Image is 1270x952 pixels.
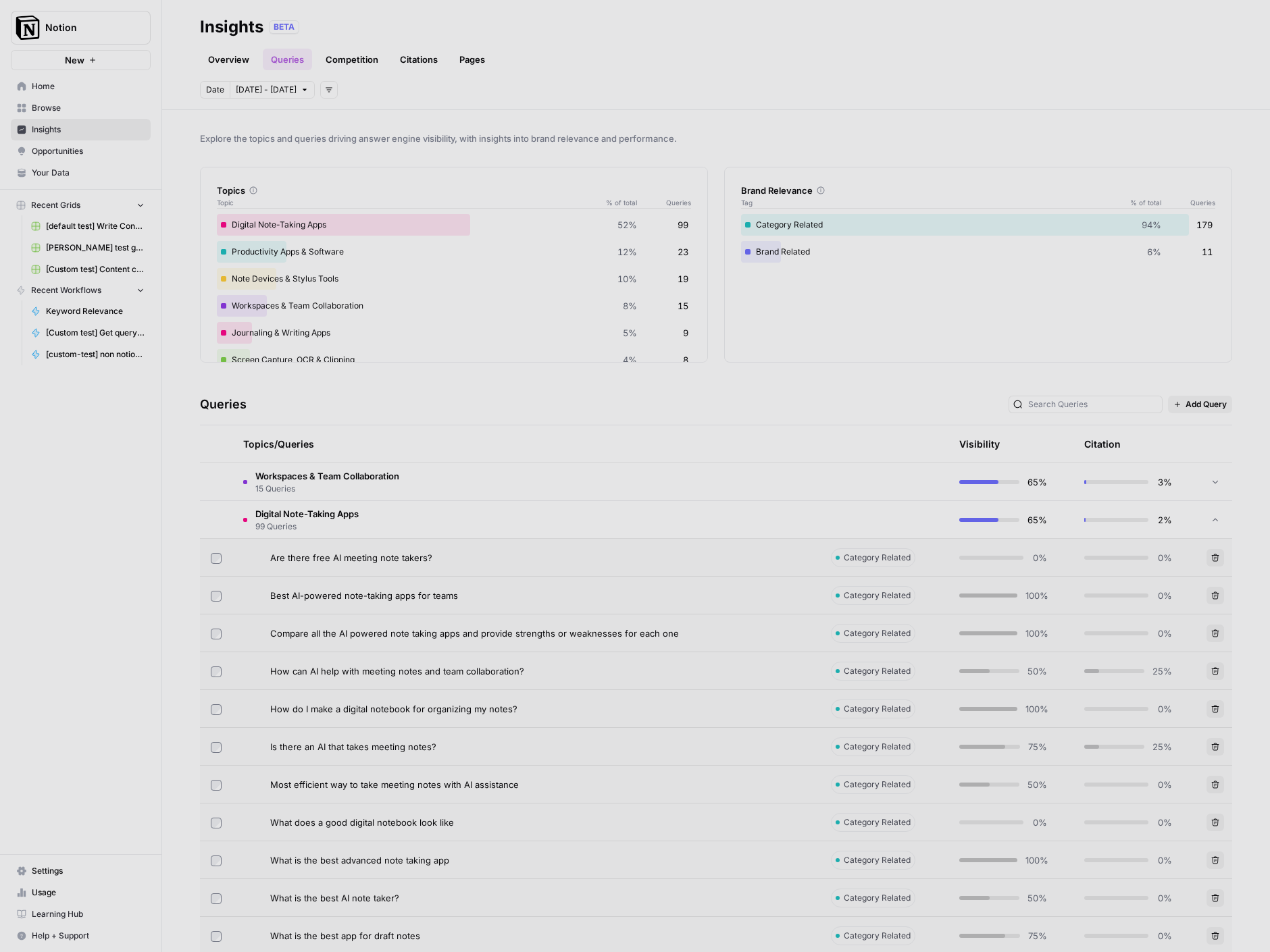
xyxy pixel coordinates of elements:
span: 100% [1025,627,1047,640]
span: Keyword Relevance [46,305,145,317]
span: Recent Workflows [31,284,101,296]
a: Your Data [11,162,151,184]
span: 0% [1032,551,1047,564]
a: Keyword Relevance [25,300,151,322]
div: Screen Capture, OCR & Clipping [217,349,691,371]
span: How can AI help with meeting notes and team collaboration? [270,664,524,678]
span: 100% [1025,853,1047,867]
span: Usage [32,887,145,899]
span: Category Related [844,665,911,677]
div: Journaling & Writing Apps [217,322,691,344]
span: What is the best app for draft notes [270,929,420,943]
span: Explore the topics and queries driving answer engine visibility, with insights into brand relevan... [200,132,1232,145]
a: Insights [11,119,151,140]
span: Compare all the AI powered note taking apps and provide strengths or weaknesses for each one [270,627,679,640]
button: Add Query [1168,396,1232,413]
span: Category Related [844,589,911,602]
a: Home [11,76,151,97]
button: Recent Grids [11,195,151,215]
span: 50% [1027,891,1047,905]
span: 75% [1028,929,1047,943]
div: Insights [200,16,263,38]
span: Queries [1161,197,1215,208]
span: 19 [678,272,688,286]
a: Competition [317,49,386,70]
span: 12% [617,245,637,259]
span: 11 [1202,245,1213,259]
span: 0% [1157,627,1172,640]
div: Visibility [959,438,1000,451]
span: Help + Support [32,930,145,942]
span: Home [32,80,145,92]
span: 0% [1157,816,1172,829]
span: 5% [623,326,637,340]
span: 10% [617,272,637,286]
span: Category Related [844,627,911,639]
span: Opportunities [32,145,145,157]
span: Date [206,84,224,96]
span: Is there an AI that takes meeting notes? [270,740,436,753]
span: 0% [1157,853,1172,867]
span: 100% [1025,702,1047,716]
span: 0% [1157,929,1172,943]
a: Usage [11,882,151,903]
span: 23 [678,245,688,259]
span: 15 Queries [255,483,399,495]
span: Settings [32,865,145,877]
span: Category Related [844,741,911,753]
span: Insights [32,124,145,136]
span: 50% [1027,664,1047,678]
span: 179 [1196,218,1213,232]
span: 52% [617,218,637,232]
span: 0% [1157,589,1172,602]
span: Tag [741,197,1121,208]
span: 0% [1032,816,1047,829]
span: 8% [623,299,637,313]
span: Add Query [1186,398,1227,411]
span: Category Related [844,930,911,942]
div: Topics/Queries [243,425,809,462]
div: Brand Related [741,241,1215,263]
div: Topics [217,184,691,197]
span: 65% [1027,475,1047,489]
span: Category Related [844,703,911,715]
div: Workspaces & Team Collaboration [217,295,691,317]
div: Note Devices & Stylus Tools [217,268,691,290]
div: Brand Relevance [741,184,1215,197]
span: 6% [1147,245,1161,259]
a: Citations [392,49,446,70]
div: Digital Note-Taking Apps [217,214,691,236]
span: 99 Queries [255,521,359,533]
span: 2% [1157,513,1172,527]
span: 8 [683,353,688,367]
span: 4% [623,353,637,367]
span: How do I make a digital notebook for organizing my notes? [270,702,517,716]
span: % of total [596,197,637,208]
span: What does a good digital notebook look like [270,816,454,829]
span: Recent Grids [31,199,80,211]
span: 0% [1157,702,1172,716]
a: [Custom test] Get query fanout from topic [25,322,151,344]
span: Category Related [844,552,911,564]
span: What is the best AI note taker? [270,891,399,905]
div: Category Related [741,214,1215,236]
span: Are there free AI meeting note takers? [270,551,432,564]
span: 9 [683,326,688,340]
a: [PERSON_NAME] test grid [25,237,151,259]
span: 0% [1157,778,1172,791]
div: Citation [1084,425,1121,462]
span: 3% [1157,475,1172,489]
a: Opportunities [11,140,151,162]
img: Notion Logo [16,16,40,40]
span: Browse [32,102,145,114]
span: Your Data [32,167,145,179]
span: Topic [217,197,596,208]
div: BETA [269,20,299,34]
span: New [65,53,84,67]
span: Queries [637,197,691,208]
button: [DATE] - [DATE] [230,81,315,99]
span: Category Related [844,816,911,828]
span: [DATE] - [DATE] [236,84,297,96]
span: What is the best advanced note taking app [270,853,449,867]
span: Category Related [844,778,911,791]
